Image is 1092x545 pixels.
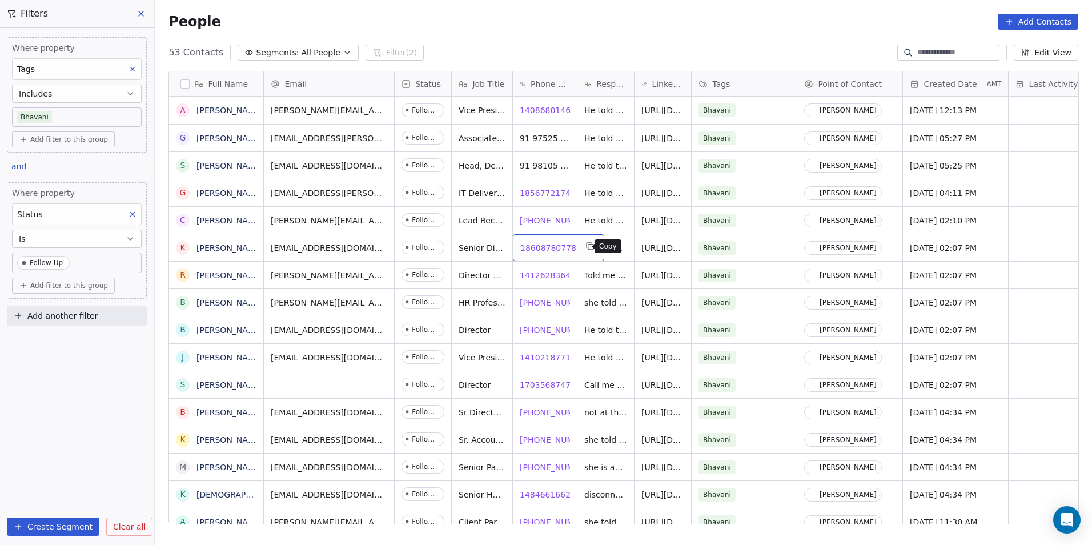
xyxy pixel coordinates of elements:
[520,160,570,171] span: 91 98105 02282
[452,71,512,96] div: Job Title
[820,106,877,114] div: [PERSON_NAME]
[520,489,570,500] span: ,
[196,463,263,472] a: [PERSON_NAME]
[641,518,730,527] a: [URL][DOMAIN_NAME]
[459,270,505,281] span: Director of IT Services
[698,406,736,419] span: Bhavani
[584,324,627,336] span: He told there is no possibility at the moment but reach me in the future
[520,434,593,446] span: [PHONE_NUMBER]
[412,326,438,334] div: Follow Up
[412,189,438,197] div: Follow Up
[520,187,576,199] span: 18567721740
[271,489,387,500] span: [EMAIL_ADDRESS][DOMAIN_NAME]
[459,105,505,116] span: Vice President of Sales - DataBricks
[698,186,736,200] span: Bhavani
[584,462,627,473] span: she is actually travelling so told me to connect over linkedin
[698,159,736,173] span: Bhavani
[271,297,387,308] span: [PERSON_NAME][EMAIL_ADDRESS][PERSON_NAME][DOMAIN_NAME]
[635,71,691,96] div: LinkedIn URL
[180,516,186,528] div: A
[712,78,730,90] span: Tags
[797,71,902,96] div: Point of Contact
[520,297,593,308] span: [PHONE_NUMBER]
[196,216,263,225] a: [PERSON_NAME]
[412,134,438,142] div: Follow Up
[271,160,387,171] span: [EMAIL_ADDRESS][DOMAIN_NAME]
[196,353,263,362] a: [PERSON_NAME]
[998,14,1078,30] button: Add Contacts
[180,488,186,500] div: K
[820,162,877,170] div: [PERSON_NAME]
[910,270,1001,281] span: [DATE] 02:07 PM
[412,463,438,471] div: Follow Up
[412,271,438,279] div: Follow Up
[412,216,438,224] div: Follow Up
[459,215,505,226] span: Lead Recruiter
[412,353,438,361] div: Follow Up
[271,352,387,363] span: [EMAIL_ADDRESS][DOMAIN_NAME]
[641,189,797,198] a: [URL][DOMAIN_NAME][PERSON_NAME]
[180,406,186,418] div: B
[459,187,505,199] span: IT Delivery Management - Associate Director
[820,491,877,499] div: [PERSON_NAME]
[641,134,797,143] a: [URL][DOMAIN_NAME][PERSON_NAME]
[698,488,736,502] span: Bhavani
[271,133,387,144] span: [EMAIL_ADDRESS][PERSON_NAME][DOMAIN_NAME]
[208,78,248,90] span: Full Name
[196,106,263,115] a: [PERSON_NAME]
[820,189,877,197] div: [PERSON_NAME]
[584,160,627,171] span: He told to share an email then we will connect since we are not hiring any but told me to email
[641,298,797,307] a: [URL][DOMAIN_NAME][PERSON_NAME]
[459,434,505,446] span: Sr. Account Lead Growth Partnerships
[180,187,186,199] div: G
[196,243,263,253] a: [PERSON_NAME]
[698,460,736,474] span: Bhavani
[459,516,505,528] span: Client Partner
[698,214,736,227] span: Bhavani
[910,489,1001,500] span: [DATE] 04:34 PM
[459,297,505,308] span: HR Professional | Talent Acquisition Partner
[820,299,877,307] div: [PERSON_NAME]
[641,326,730,335] a: [URL][DOMAIN_NAME]
[169,71,263,96] div: Full Name
[641,106,730,115] a: [URL][DOMAIN_NAME]
[196,134,263,143] a: [PERSON_NAME]
[196,408,263,417] a: [PERSON_NAME]
[818,78,882,90] span: Point of Contact
[641,380,730,390] a: [URL][DOMAIN_NAME]
[641,271,797,280] a: [URL][DOMAIN_NAME][PERSON_NAME]
[196,189,263,198] a: [PERSON_NAME]
[910,133,1001,144] span: [DATE] 05:27 PM
[180,269,186,281] div: R
[698,103,736,117] span: Bhavani
[412,298,438,306] div: Follow Up
[584,187,627,199] span: He told me like now they are merged with Endava and he don't know whether they are hiring new ven...
[903,71,1008,96] div: Created DateAMT
[180,434,186,446] div: K
[271,462,387,473] span: [EMAIL_ADDRESS][DOMAIN_NAME]
[412,518,438,526] div: Follow Up
[180,324,186,336] div: B
[415,78,441,90] span: Status
[412,243,438,251] div: Follow Up
[520,462,593,473] span: [PHONE_NUMBER]
[910,242,1001,254] span: [DATE] 02:07 PM
[256,47,299,59] span: Segments:
[180,132,186,144] div: G
[910,324,1001,336] span: [DATE] 02:07 PM
[196,271,263,280] a: [PERSON_NAME]
[179,461,186,473] div: M
[271,324,387,336] span: [EMAIL_ADDRESS][DOMAIN_NAME]
[584,434,627,446] span: she told me to call same day but some other time since she is on other call
[820,463,877,471] div: [PERSON_NAME]
[641,353,797,362] a: [URL][DOMAIN_NAME][PERSON_NAME]
[820,326,877,334] div: [PERSON_NAME]
[264,71,394,96] div: Email
[584,489,627,500] span: disconnected
[641,243,730,253] a: [URL][DOMAIN_NAME]
[271,407,387,418] span: [EMAIL_ADDRESS][DOMAIN_NAME]
[910,379,1001,391] span: [DATE] 02:07 PM
[910,516,1001,528] span: [DATE] 11:30 AM
[196,435,263,444] a: [PERSON_NAME]
[820,436,877,444] div: [PERSON_NAME]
